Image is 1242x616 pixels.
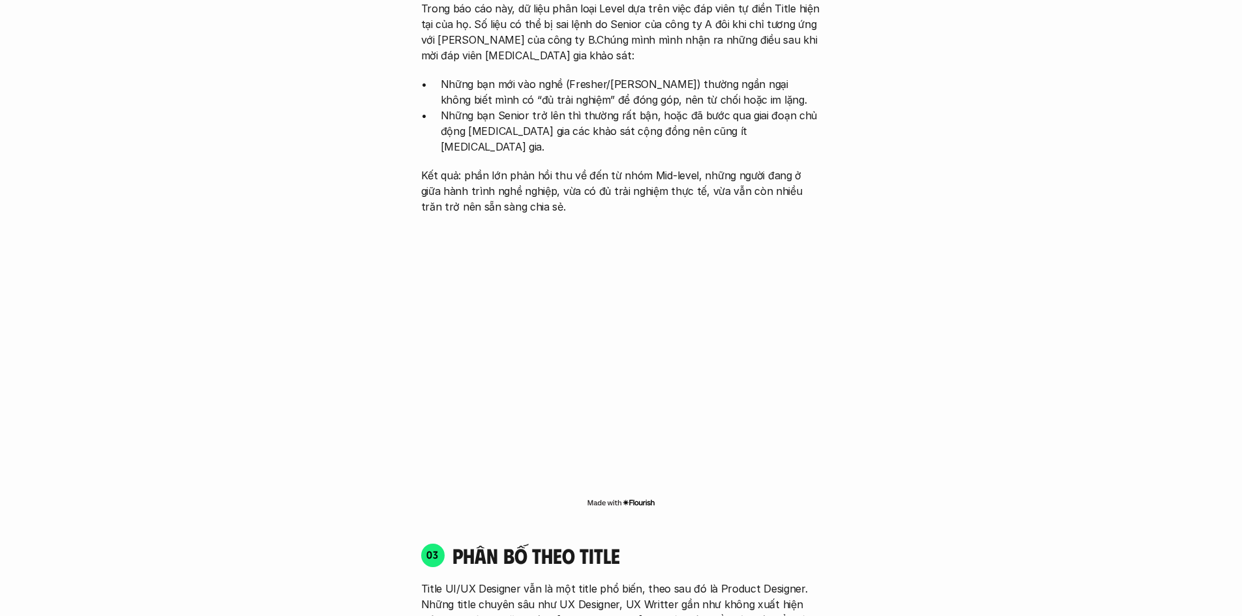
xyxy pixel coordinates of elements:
p: Những bạn mới vào nghề (Fresher/[PERSON_NAME]) thường ngần ngại không biết mình có “đủ trải nghiệ... [441,76,821,108]
iframe: Interactive or visual content [409,221,833,495]
p: 03 [426,550,439,560]
img: Made with Flourish [587,497,655,508]
p: Trong báo cáo này, dữ liệu phân loại Level dựa trên việc đáp viên tự điền Title hiện tại của họ. ... [421,1,821,63]
h4: phân bố theo title [452,543,821,568]
p: Kết quả: phần lớn phản hồi thu về đến từ nhóm Mid-level, những người đang ở giữa hành trình nghề ... [421,168,821,214]
p: Những bạn Senior trở lên thì thường rất bận, hoặc đã bước qua giai đoạn chủ động [MEDICAL_DATA] g... [441,108,821,154]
